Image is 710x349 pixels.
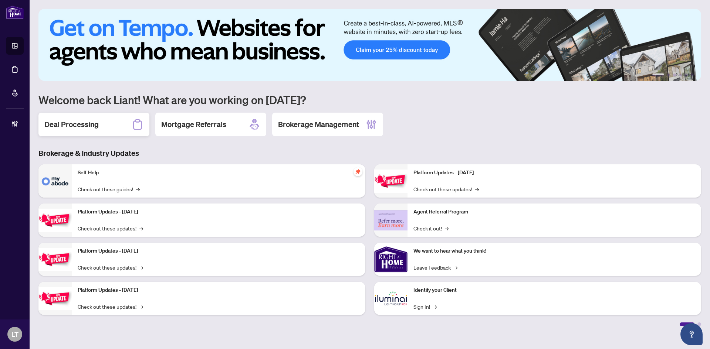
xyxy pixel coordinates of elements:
[38,287,72,310] img: Platform Updates - July 8, 2025
[433,302,437,311] span: →
[136,185,140,193] span: →
[78,302,143,311] a: Check out these updates!→
[413,302,437,311] a: Sign In!→
[278,119,359,130] h2: Brokerage Management
[78,247,359,255] p: Platform Updates - [DATE]
[139,302,143,311] span: →
[454,263,457,271] span: →
[6,6,24,19] img: logo
[38,209,72,232] img: Platform Updates - September 16, 2025
[374,282,408,315] img: Identify your Client
[475,185,479,193] span: →
[413,247,695,255] p: We want to hear what you think!
[673,73,676,76] button: 3
[413,169,695,177] p: Platform Updates - [DATE]
[413,185,479,193] a: Check out these updates!→
[413,224,449,232] a: Check it out!→
[38,148,701,158] h3: Brokerage & Industry Updates
[161,119,226,130] h2: Mortgage Referrals
[445,224,449,232] span: →
[413,208,695,216] p: Agent Referral Program
[374,170,408,193] img: Platform Updates - June 23, 2025
[413,286,695,294] p: Identify your Client
[78,286,359,294] p: Platform Updates - [DATE]
[139,263,143,271] span: →
[354,167,362,176] span: pushpin
[413,263,457,271] a: Leave Feedback→
[38,164,72,198] img: Self-Help
[667,73,670,76] button: 2
[11,329,18,339] span: LT
[44,119,99,130] h2: Deal Processing
[78,208,359,216] p: Platform Updates - [DATE]
[139,224,143,232] span: →
[652,73,664,76] button: 1
[38,9,701,81] img: Slide 0
[679,73,682,76] button: 4
[78,169,359,177] p: Self-Help
[374,243,408,276] img: We want to hear what you think!
[78,263,143,271] a: Check out these updates!→
[685,73,688,76] button: 5
[38,93,701,107] h1: Welcome back Liant! What are you working on [DATE]?
[38,248,72,271] img: Platform Updates - July 21, 2025
[691,73,694,76] button: 6
[78,224,143,232] a: Check out these updates!→
[680,323,703,345] button: Open asap
[374,210,408,230] img: Agent Referral Program
[78,185,140,193] a: Check out these guides!→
